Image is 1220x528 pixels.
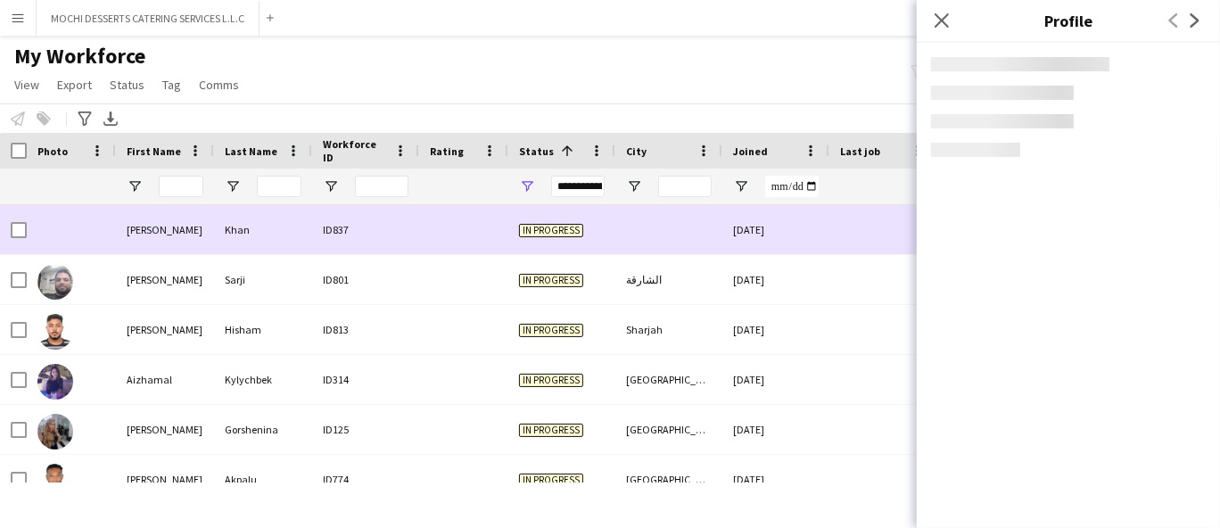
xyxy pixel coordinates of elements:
[722,405,829,454] div: [DATE]
[257,176,301,197] input: Last Name Filter Input
[155,73,188,96] a: Tag
[37,264,73,300] img: Abdullah Sarji
[127,178,143,194] button: Open Filter Menu
[74,108,95,129] app-action-btn: Advanced filters
[615,305,722,354] div: Sharjah
[159,176,203,197] input: First Name Filter Input
[615,255,722,304] div: الشارقة
[519,324,583,337] span: In progress
[110,77,144,93] span: Status
[722,305,829,354] div: [DATE]
[50,73,99,96] a: Export
[615,405,722,454] div: [GEOGRAPHIC_DATA]
[116,255,214,304] div: [PERSON_NAME]
[519,144,554,158] span: Status
[722,455,829,504] div: [DATE]
[519,178,535,194] button: Open Filter Menu
[312,455,419,504] div: ID774
[100,108,121,129] app-action-btn: Export XLSX
[658,176,712,197] input: City Filter Input
[225,144,277,158] span: Last Name
[214,205,312,254] div: Khan
[116,355,214,404] div: Aizhamal
[312,355,419,404] div: ID314
[199,77,239,93] span: Comms
[840,144,880,158] span: Last job
[312,305,419,354] div: ID813
[14,77,39,93] span: View
[37,1,260,36] button: MOCHI DESSERTS CATERING SERVICES L.L.C
[312,255,419,304] div: ID801
[127,144,181,158] span: First Name
[57,77,92,93] span: Export
[722,355,829,404] div: [DATE]
[733,144,768,158] span: Joined
[116,205,214,254] div: [PERSON_NAME]
[626,178,642,194] button: Open Filter Menu
[519,374,583,387] span: In progress
[214,305,312,354] div: Hisham
[312,205,419,254] div: ID837
[116,405,214,454] div: [PERSON_NAME]
[7,73,46,96] a: View
[519,274,583,287] span: In progress
[214,355,312,404] div: Kylychbek
[37,144,68,158] span: Photo
[722,205,829,254] div: [DATE]
[722,255,829,304] div: [DATE]
[162,77,181,93] span: Tag
[519,224,583,237] span: In progress
[917,9,1220,32] h3: Profile
[615,455,722,504] div: [GEOGRAPHIC_DATA]
[37,464,73,499] img: Alfred Akpalu
[519,424,583,437] span: In progress
[37,414,73,450] img: Alexandra Gorshenina
[103,73,152,96] a: Status
[214,255,312,304] div: Sarji
[214,455,312,504] div: Akpalu
[323,137,387,164] span: Workforce ID
[355,176,408,197] input: Workforce ID Filter Input
[323,178,339,194] button: Open Filter Menu
[116,305,214,354] div: [PERSON_NAME]
[626,144,647,158] span: City
[214,405,312,454] div: Gorshenina
[615,355,722,404] div: [GEOGRAPHIC_DATA]
[733,178,749,194] button: Open Filter Menu
[765,176,819,197] input: Joined Filter Input
[225,178,241,194] button: Open Filter Menu
[37,364,73,400] img: Aizhamal Kylychbek
[312,405,419,454] div: ID125
[519,474,583,487] span: In progress
[192,73,246,96] a: Comms
[430,144,464,158] span: Rating
[116,455,214,504] div: [PERSON_NAME]
[37,314,73,350] img: Abdulrahman Hisham
[14,43,145,70] span: My Workforce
